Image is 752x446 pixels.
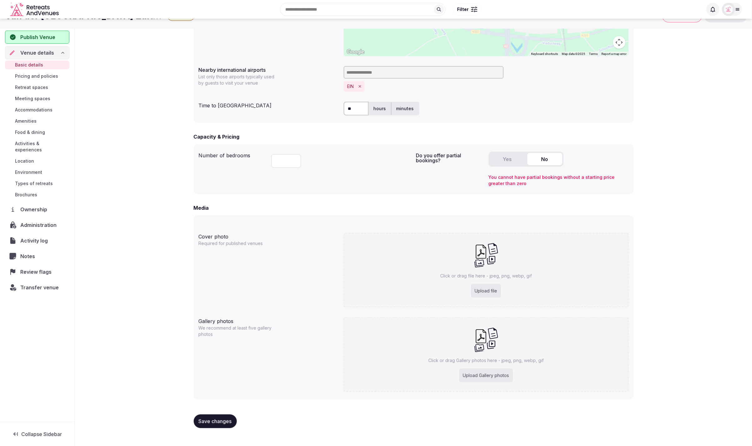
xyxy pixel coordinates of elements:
[15,158,34,164] span: Location
[20,268,54,276] span: Review flags
[5,61,69,69] a: Basic details
[5,139,69,154] a: Activities & experiences
[20,237,50,244] span: Activity log
[194,204,209,212] h2: Media
[5,31,69,44] button: Publish Venue
[199,149,266,159] div: Number of bedrooms
[20,284,59,291] span: Transfer venue
[15,73,58,79] span: Pricing and policies
[5,218,69,232] a: Administration
[15,118,37,124] span: Amenities
[459,369,513,382] div: Upload Gallery photos
[724,5,733,14] img: miaceralde
[20,33,55,41] span: Publish Venue
[5,203,69,216] a: Ownership
[21,431,62,437] span: Collapse Sidebar
[20,252,37,260] span: Notes
[5,72,69,81] a: Pricing and policies
[20,221,59,229] span: Administration
[5,265,69,278] a: Review flags
[5,83,69,92] a: Retreat spaces
[5,157,69,165] a: Location
[15,62,43,68] span: Basic details
[15,84,48,91] span: Retreat spaces
[453,3,481,15] button: Filter
[5,190,69,199] a: Brochures
[199,325,279,337] p: We recommend at least five gallery photos
[5,105,69,114] a: Accommodations
[416,153,484,163] label: Do you offer partial bookings?
[15,96,50,102] span: Meeting spaces
[428,357,544,364] p: Click or drag Gallery photos here - jpeg, png, webp, gif
[199,315,339,325] div: Gallery photos
[5,168,69,177] a: Environment
[5,179,69,188] a: Types of retreats
[20,49,54,56] span: Venue details
[15,180,53,187] span: Types of retreats
[5,281,69,294] button: Transfer venue
[199,418,232,424] span: Save changes
[15,192,37,198] span: Brochures
[199,240,279,247] p: Required for published venues
[10,2,60,17] a: Visit the homepage
[440,273,532,279] p: Click or drag file here - jpeg, png, webp, gif
[199,230,339,240] div: Cover photo
[5,128,69,137] a: Food & dining
[15,129,45,135] span: Food & dining
[194,414,237,428] button: Save changes
[457,6,469,12] span: Filter
[489,174,629,187] p: You cannot have partial bookings without a starting price greater than zero
[471,284,501,298] div: Upload file
[15,140,67,153] span: Activities & experiences
[490,153,525,165] button: Yes
[5,234,69,247] a: Activity log
[5,250,69,263] a: Notes
[527,153,562,165] button: No
[5,427,69,441] button: Collapse Sidebar
[20,206,50,213] span: Ownership
[5,94,69,103] a: Meeting spaces
[5,117,69,125] a: Amenities
[10,2,60,17] svg: Retreats and Venues company logo
[15,107,52,113] span: Accommodations
[15,169,42,175] span: Environment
